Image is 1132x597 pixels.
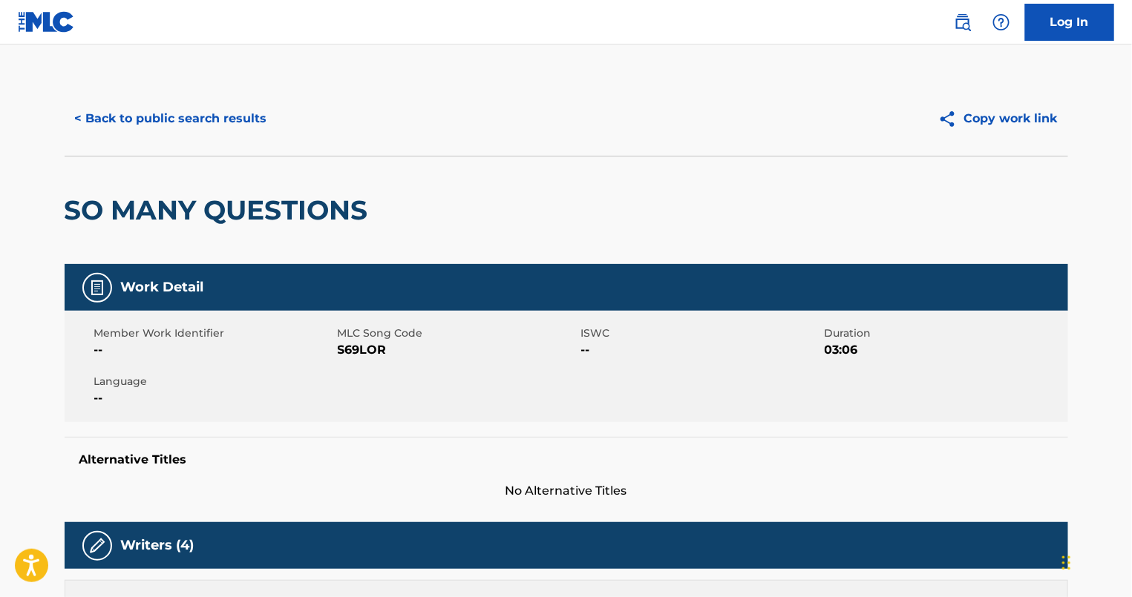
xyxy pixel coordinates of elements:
h5: Work Detail [121,279,204,296]
img: help [992,13,1010,31]
span: -- [581,341,821,359]
span: Duration [825,326,1064,341]
span: ISWC [581,326,821,341]
span: S69LOR [338,341,578,359]
button: Copy work link [928,100,1068,137]
button: < Back to public search results [65,100,278,137]
a: Public Search [948,7,978,37]
span: No Alternative Titles [65,482,1068,500]
a: Log In [1025,4,1114,41]
img: Writers [88,537,106,555]
span: -- [94,341,334,359]
span: Member Work Identifier [94,326,334,341]
img: Work Detail [88,279,106,297]
img: MLC Logo [18,11,75,33]
img: Copy work link [938,110,964,128]
h2: SO MANY QUESTIONS [65,194,376,227]
h5: Writers (4) [121,537,194,554]
div: Drag [1062,541,1071,585]
span: MLC Song Code [338,326,578,341]
h5: Alternative Titles [79,452,1053,467]
div: Help [987,7,1016,37]
span: 03:06 [825,341,1064,359]
img: search [954,13,972,31]
iframe: Chat Widget [1058,526,1132,597]
span: Language [94,374,334,389]
span: -- [94,389,334,407]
